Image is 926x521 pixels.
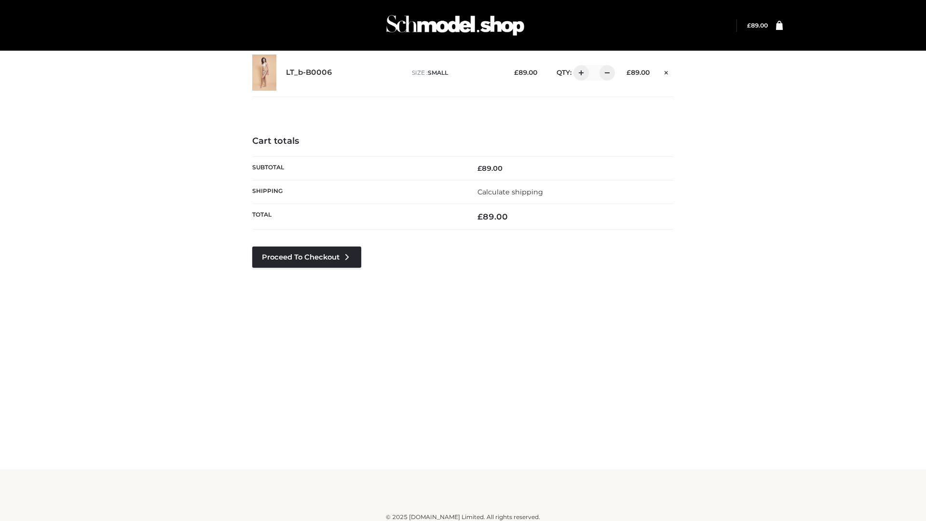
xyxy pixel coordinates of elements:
a: LT_b-B0006 [286,68,332,77]
bdi: 89.00 [747,22,768,29]
th: Subtotal [252,156,463,180]
img: Schmodel Admin 964 [383,6,528,44]
div: QTY: [547,65,612,81]
span: £ [514,69,518,76]
th: Total [252,204,463,230]
a: Proceed to Checkout [252,247,361,268]
bdi: 89.00 [514,69,537,76]
bdi: 89.00 [626,69,650,76]
th: Shipping [252,180,463,204]
h4: Cart totals [252,136,674,147]
span: £ [477,164,482,173]
span: £ [477,212,483,221]
a: £89.00 [747,22,768,29]
span: £ [747,22,751,29]
span: SMALL [428,69,448,76]
p: size : [412,69,499,77]
a: Remove this item [659,65,674,78]
bdi: 89.00 [477,164,503,173]
a: Calculate shipping [477,188,543,196]
span: £ [626,69,631,76]
bdi: 89.00 [477,212,508,221]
